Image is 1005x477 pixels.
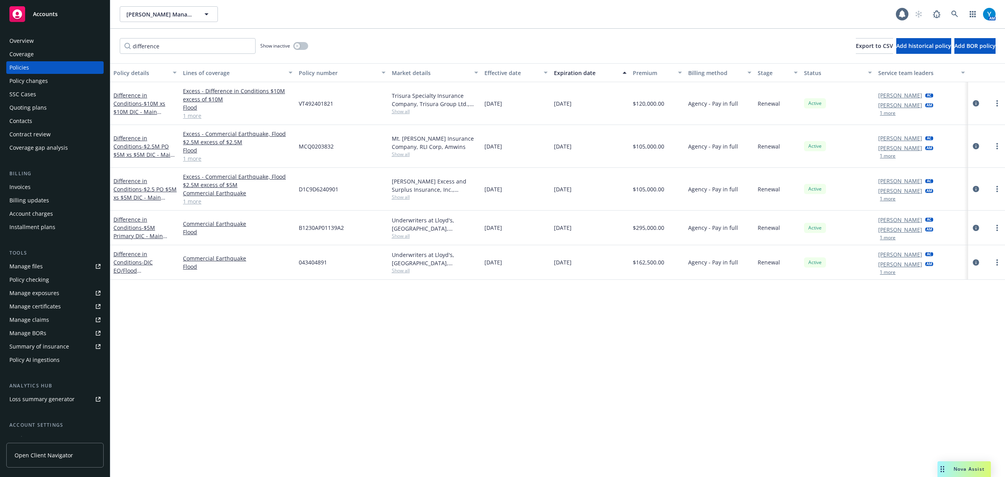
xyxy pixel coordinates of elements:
[392,251,478,267] div: Underwriters at Lloyd's, [GEOGRAPHIC_DATA], [PERSON_NAME] of [GEOGRAPHIC_DATA], [GEOGRAPHIC_DATA]
[389,63,481,82] button: Market details
[6,48,104,61] a: Coverage
[183,130,292,146] a: Excess - Commercial Earthquake, Flood $2.5M excess of $2.5M
[484,142,502,150] span: [DATE]
[6,194,104,207] a: Billing updates
[896,38,951,54] button: Add historical policy
[392,267,478,274] span: Show all
[554,185,572,193] span: [DATE]
[120,38,256,54] input: Filter by keyword...
[6,421,104,429] div: Account settings
[633,69,674,77] div: Premium
[688,258,738,266] span: Agency - Pay in full
[6,61,104,74] a: Policies
[880,270,895,275] button: 1 more
[9,393,75,405] div: Loss summary generator
[554,99,572,108] span: [DATE]
[9,221,55,233] div: Installment plans
[183,228,292,236] a: Flood
[688,224,738,232] span: Agency - Pay in full
[992,184,1002,194] a: more
[878,216,922,224] a: [PERSON_NAME]
[878,134,922,142] a: [PERSON_NAME]
[880,111,895,116] button: 1 more
[954,42,996,50] span: Add BOR policy
[6,260,104,273] a: Manage files
[392,151,478,158] span: Show all
[878,187,922,195] a: [PERSON_NAME]
[392,92,478,108] div: Trisura Specialty Insurance Company, Trisura Group Ltd., Amwins
[9,181,31,193] div: Invoices
[120,6,218,22] button: [PERSON_NAME] Management Corporation
[183,69,284,77] div: Lines of coverage
[9,48,34,61] div: Coverage
[484,185,502,193] span: [DATE]
[9,141,68,154] div: Coverage gap analysis
[937,461,947,477] div: Drag to move
[878,177,922,185] a: [PERSON_NAME]
[113,177,177,209] a: Difference in Conditions
[183,254,292,262] a: Commercial Earthquake
[113,185,177,209] span: - $2.5 PO $5M xs $5M DIC - Main Program
[807,100,823,107] span: Active
[954,38,996,54] button: Add BOR policy
[856,42,893,50] span: Export to CSV
[484,224,502,232] span: [DATE]
[6,115,104,127] a: Contacts
[878,226,922,234] a: [PERSON_NAME]
[6,432,104,445] a: Service team
[878,69,956,77] div: Service team leaders
[113,92,165,124] a: Difference in Conditions
[758,142,780,150] span: Renewal
[971,258,981,267] a: circleInformation
[758,258,780,266] span: Renewal
[6,327,104,339] a: Manage BORs
[878,101,922,109] a: [PERSON_NAME]
[971,184,981,194] a: circleInformation
[954,466,985,472] span: Nova Assist
[971,141,981,151] a: circleInformation
[113,143,175,167] span: - $2.5M PO $5M xs $5M DIC - Main Program
[113,69,168,77] div: Policy details
[688,185,738,193] span: Agency - Pay in full
[9,314,49,326] div: Manage claims
[554,258,572,266] span: [DATE]
[9,194,49,207] div: Billing updates
[6,75,104,87] a: Policy changes
[183,262,292,271] a: Flood
[9,340,69,353] div: Summary of insurance
[807,143,823,150] span: Active
[9,432,43,445] div: Service team
[113,216,163,248] a: Difference in Conditions
[113,250,168,283] a: Difference in Conditions
[299,224,344,232] span: B1230AP01139A2
[758,69,789,77] div: Stage
[992,99,1002,108] a: more
[484,69,539,77] div: Effective date
[299,99,333,108] span: VT492401821
[685,63,755,82] button: Billing method
[688,99,738,108] span: Agency - Pay in full
[9,287,59,299] div: Manage exposures
[9,327,46,339] div: Manage BORs
[392,216,478,233] div: Underwriters at Lloyd's, [GEOGRAPHIC_DATA], [PERSON_NAME] of [GEOGRAPHIC_DATA], [GEOGRAPHIC_DATA]
[392,108,478,115] span: Show all
[9,354,60,366] div: Policy AI ingestions
[6,382,104,390] div: Analytics hub
[551,63,630,82] button: Expiration date
[9,35,34,47] div: Overview
[296,63,388,82] button: Policy number
[878,250,922,259] a: [PERSON_NAME]
[6,314,104,326] a: Manage claims
[807,259,823,266] span: Active
[6,101,104,114] a: Quoting plans
[6,207,104,220] a: Account charges
[554,69,618,77] div: Expiration date
[965,6,981,22] a: Switch app
[126,10,194,18] span: [PERSON_NAME] Management Corporation
[6,249,104,257] div: Tools
[6,3,104,25] a: Accounts
[9,75,48,87] div: Policy changes
[9,128,51,141] div: Contract review
[180,63,296,82] button: Lines of coverage
[481,63,551,82] button: Effective date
